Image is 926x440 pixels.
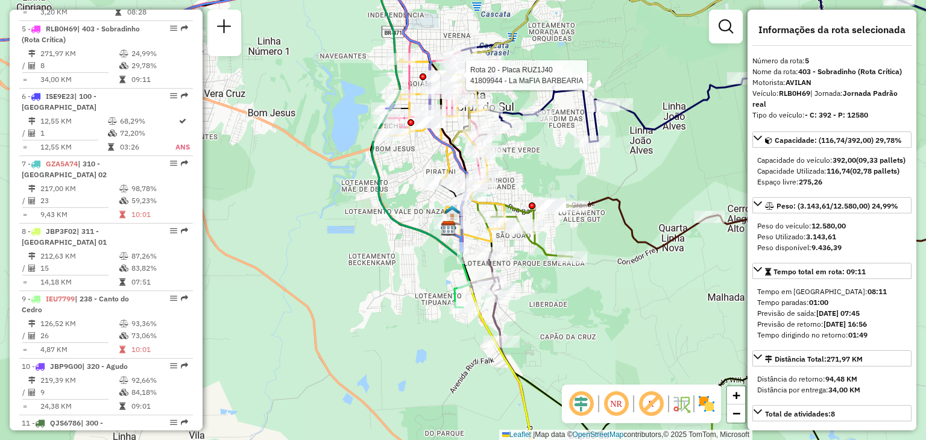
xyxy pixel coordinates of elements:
em: Rota exportada [181,160,188,167]
span: − [732,406,740,421]
strong: RLB0H69 [779,89,810,98]
td: 73,06% [131,330,188,342]
div: Previsão de saída: [757,308,907,319]
h4: Informações da rota selecionada [752,24,912,36]
i: Total de Atividades [28,197,36,204]
i: Total de Atividades [28,332,36,339]
i: Tempo total em rota [119,76,125,83]
td: ANS [175,141,191,153]
span: | [533,430,535,439]
div: Tempo dirigindo no retorno: [757,330,907,341]
span: 10 - [22,362,128,371]
span: Ocultar deslocamento [567,389,596,418]
div: Atividade não roteirizada - PAULO ROBERTO DUPOND [536,200,566,212]
div: Peso Utilizado: [757,231,907,242]
div: Espaço livre: [757,177,907,187]
td: 24,38 KM [40,400,119,412]
div: Peso: (3.143,61/12.580,00) 24,99% [752,216,912,258]
em: Opções [170,92,177,99]
div: Número da rota: [752,55,912,66]
img: Exibir/Ocultar setores [697,394,716,413]
span: ISE9E23 [46,92,74,101]
div: Veículo: [752,88,912,110]
em: Opções [170,295,177,302]
i: % de utilização da cubagem [119,197,128,204]
i: Total de Atividades [28,265,36,272]
td: = [22,141,28,153]
span: QJS6786 [50,418,81,427]
a: Exibir filtros [714,14,738,39]
a: Peso: (3.143,61/12.580,00) 24,99% [752,197,912,213]
em: Rota exportada [181,25,188,32]
div: Distância Total: [765,354,863,365]
i: Total de Atividades [28,130,36,137]
strong: 94,48 KM [825,374,857,383]
strong: 08:11 [868,287,887,296]
span: Total de atividades: [765,409,835,418]
td: 98,78% [131,183,188,195]
i: % de utilização da cubagem [108,130,117,137]
i: Tempo total em rota [115,8,121,16]
strong: 10 [814,429,822,438]
a: Tempo total em rota: 09:11 [752,263,912,279]
span: 9 - [22,294,129,314]
div: Capacidade Utilizada: [757,166,907,177]
a: Zoom in [727,386,745,404]
i: Distância Total [28,377,36,384]
td: 26 [40,330,119,342]
img: Fluxo de ruas [672,394,691,413]
td: 29,78% [131,60,188,72]
td: 93,36% [131,318,188,330]
td: 92,66% [131,374,188,386]
td: = [22,400,28,412]
span: Capacidade: (116,74/392,00) 29,78% [775,136,902,145]
i: % de utilização da cubagem [119,62,128,69]
td: 4,87 KM [40,344,119,356]
td: 15 [40,262,119,274]
span: Peso do veículo: [757,221,846,230]
i: % de utilização do peso [119,185,128,192]
a: OpenStreetMap [573,430,624,439]
div: Tipo do veículo: [752,110,912,121]
td: 219,39 KM [40,374,119,386]
div: Previsão de retorno: [757,319,907,330]
span: | 310 - [GEOGRAPHIC_DATA] 02 [22,159,107,179]
i: Total de Atividades [28,62,36,69]
td: 84,18% [131,386,188,398]
td: 09:11 [131,74,188,86]
strong: 5 [805,56,809,65]
span: 5 - [22,24,140,44]
div: Distância por entrega: [757,385,907,395]
i: Distância Total [28,320,36,327]
i: Tempo total em rota [119,211,125,218]
td: / [22,330,28,342]
a: Capacidade: (116,74/392,00) 29,78% [752,131,912,148]
span: Exibir rótulo [637,389,666,418]
span: Ocultar NR [602,389,631,418]
i: Tempo total em rota [108,143,114,151]
td: 83,82% [131,262,188,274]
span: 7 - [22,159,107,179]
strong: AVILAN [786,78,811,87]
i: % de utilização do peso [108,118,117,125]
strong: 12.580,00 [811,221,846,230]
em: Opções [170,419,177,426]
i: Rota otimizada [179,118,186,125]
td: 08:28 [127,6,187,18]
div: Distância Total:271,97 KM [752,369,912,400]
strong: 403 - Sobradinho (Rota Crítica) [798,67,902,76]
div: Distância do retorno: [757,374,907,385]
strong: (09,33 pallets) [856,156,906,165]
strong: 01:49 [848,330,868,339]
td: = [22,276,28,288]
div: Map data © contributors,© 2025 TomTom, Microsoft [499,430,752,440]
td: 34,00 KM [40,74,119,86]
em: Rota exportada [181,419,188,426]
td: / [22,262,28,274]
a: Zoom out [727,404,745,423]
div: Tempo paradas: [757,297,907,308]
td: / [22,386,28,398]
i: Tempo total em rota [119,278,125,286]
div: Atividade não roteirizada - CARLA L. B. BATTU - [427,71,457,83]
td: 59,23% [131,195,188,207]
